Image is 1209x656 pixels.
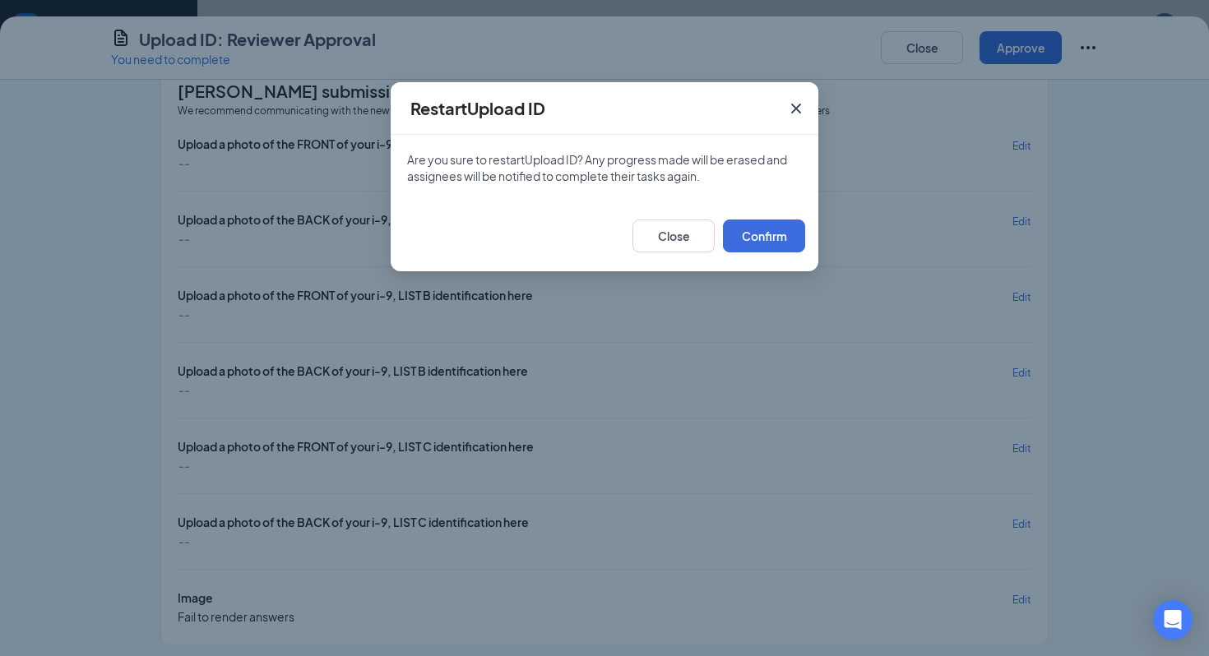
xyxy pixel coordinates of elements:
button: Confirm [723,219,805,252]
svg: Cross [786,99,806,118]
div: Open Intercom Messenger [1153,600,1193,640]
h4: Restart Upload ID [410,97,545,120]
p: Are you sure to restart Upload ID ? Any progress made will be erased and assignees will be notifi... [407,151,802,184]
button: Close [774,82,818,135]
button: Close [632,219,715,252]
